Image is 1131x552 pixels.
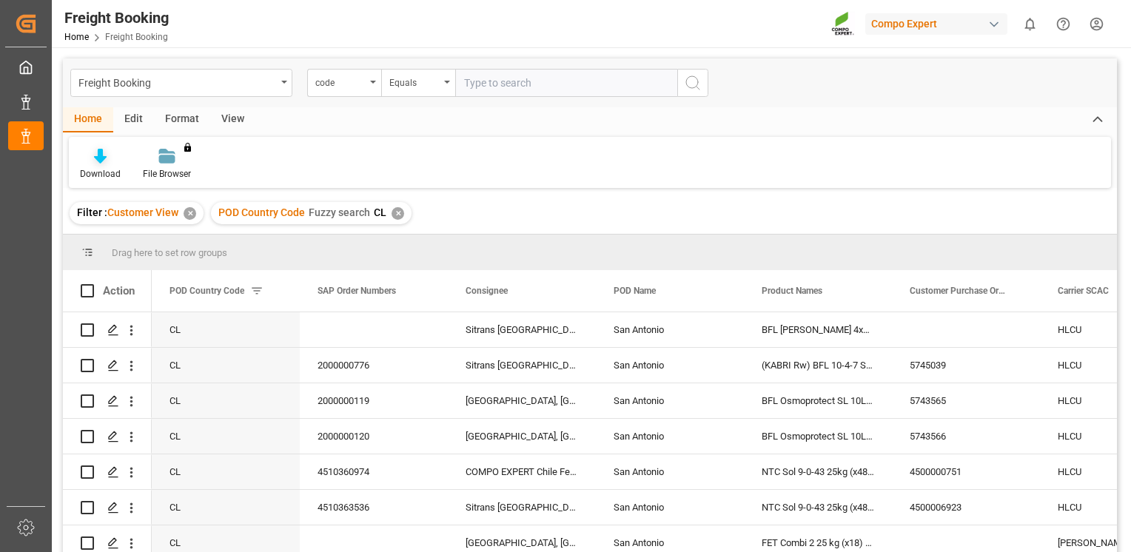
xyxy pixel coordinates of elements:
[389,73,440,90] div: Equals
[614,286,656,296] span: POD Name
[152,348,300,383] div: CL
[744,419,892,454] div: BFL Osmoprotect SL 10L (x60) CL MTO
[448,454,596,489] div: COMPO EXPERT Chile Ferti. Ltda
[63,490,152,525] div: Press SPACE to select this row.
[63,383,152,419] div: Press SPACE to select this row.
[78,73,276,91] div: Freight Booking
[315,73,366,90] div: code
[70,69,292,97] button: open menu
[1047,7,1080,41] button: Help Center
[865,13,1007,35] div: Compo Expert
[300,348,448,383] div: 2000000776
[677,69,708,97] button: search button
[63,454,152,490] div: Press SPACE to select this row.
[113,107,154,132] div: Edit
[596,490,744,525] div: San Antonio
[107,206,178,218] span: Customer View
[374,206,386,218] span: CL
[64,7,169,29] div: Freight Booking
[300,490,448,525] div: 4510363536
[63,348,152,383] div: Press SPACE to select this row.
[448,419,596,454] div: [GEOGRAPHIC_DATA], [GEOGRAPHIC_DATA]
[596,348,744,383] div: San Antonio
[381,69,455,97] button: open menu
[865,10,1013,38] button: Compo Expert
[744,348,892,383] div: (KABRI Rw) BFL 10-4-7 SL 20L(x48) ES LAT
[152,383,300,418] div: CL
[392,207,404,220] div: ✕
[309,206,370,218] span: Fuzzy search
[77,206,107,218] span: Filter :
[63,312,152,348] div: Press SPACE to select this row.
[218,206,305,218] span: POD Country Code
[1013,7,1047,41] button: show 0 new notifications
[64,32,89,42] a: Home
[762,286,822,296] span: Product Names
[596,419,744,454] div: San Antonio
[152,312,300,347] div: CL
[300,419,448,454] div: 2000000120
[152,419,300,454] div: CL
[80,167,121,181] div: Download
[112,247,227,258] span: Drag here to set row groups
[210,107,255,132] div: View
[892,383,1040,418] div: 5743565
[892,419,1040,454] div: 5743566
[152,490,300,525] div: CL
[63,419,152,454] div: Press SPACE to select this row.
[892,490,1040,525] div: 4500006923
[300,383,448,418] div: 2000000119
[448,348,596,383] div: Sitrans [GEOGRAPHIC_DATA]
[184,207,196,220] div: ✕
[596,312,744,347] div: San Antonio
[744,454,892,489] div: NTC Sol 9-0-43 25kg (x48) INT MSE
[318,286,396,296] span: SAP Order Numbers
[744,383,892,418] div: BFL Osmoprotect SL 10L (x60) CL MTO
[448,383,596,418] div: [GEOGRAPHIC_DATA], [GEOGRAPHIC_DATA]
[307,69,381,97] button: open menu
[831,11,855,37] img: Screenshot%202023-09-29%20at%2010.02.21.png_1712312052.png
[455,69,677,97] input: Type to search
[448,312,596,347] div: Sitrans [GEOGRAPHIC_DATA]
[448,490,596,525] div: Sitrans [GEOGRAPHIC_DATA]
[170,286,244,296] span: POD Country Code
[596,383,744,418] div: San Antonio
[744,490,892,525] div: NTC Sol 9-0-43 25kg (x48) INT MSE
[892,348,1040,383] div: 5745039
[152,454,300,489] div: CL
[466,286,508,296] span: Consignee
[300,454,448,489] div: 4510360974
[103,284,135,297] div: Action
[744,312,892,347] div: BFL [PERSON_NAME] 4x5L (x40) CL
[892,454,1040,489] div: 4500000751
[154,107,210,132] div: Format
[910,286,1009,296] span: Customer Purchase Order Numbers
[63,107,113,132] div: Home
[596,454,744,489] div: San Antonio
[1058,286,1109,296] span: Carrier SCAC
